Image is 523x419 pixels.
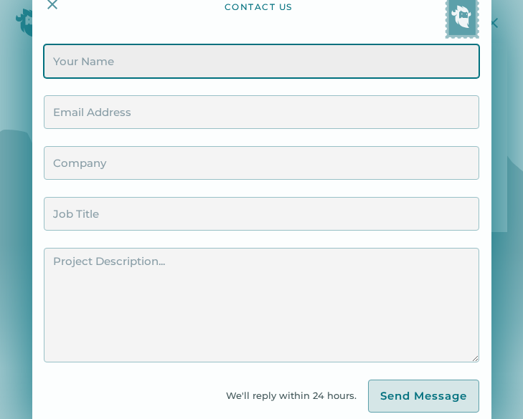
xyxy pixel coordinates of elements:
[368,380,479,413] input: Send Message
[44,44,479,78] input: Your Name
[44,95,479,129] input: Email Address
[225,1,293,39] div: contact us
[44,44,479,413] form: Contact Form
[44,146,479,180] input: Company
[44,197,479,231] input: Job Title
[226,388,368,403] div: We'll reply within 24 hours.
